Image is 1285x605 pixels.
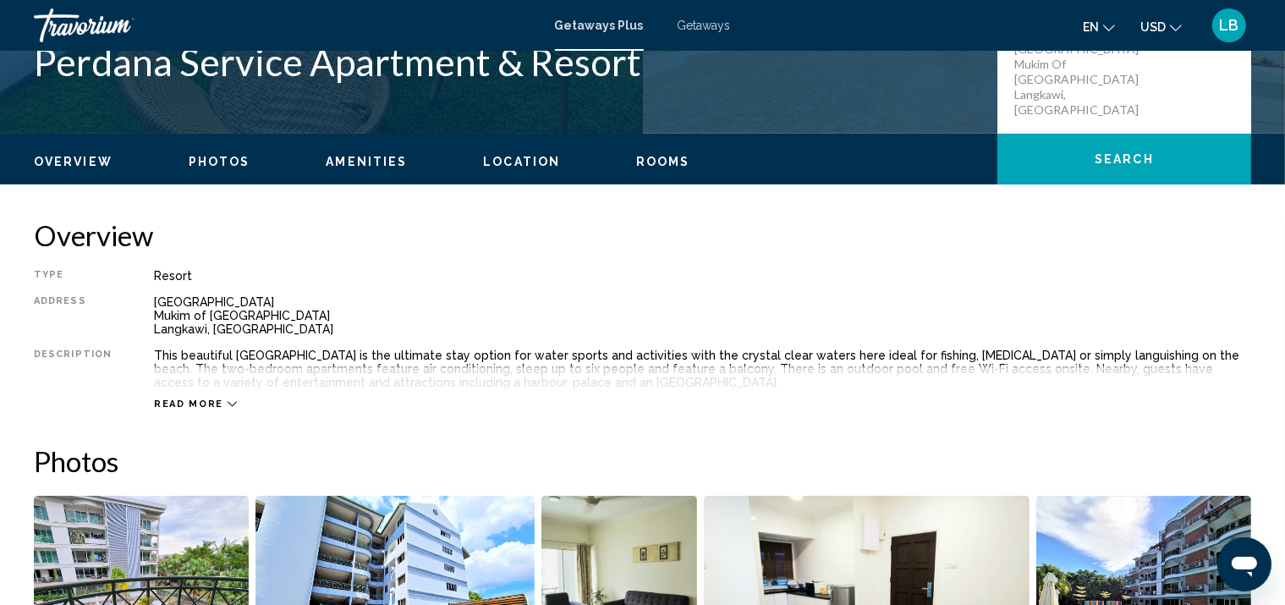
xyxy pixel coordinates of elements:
[34,155,113,168] span: Overview
[1083,20,1099,34] span: en
[34,8,538,42] a: Travorium
[997,134,1251,184] button: Search
[636,155,690,168] span: Rooms
[34,444,1251,478] h2: Photos
[154,398,237,410] button: Read more
[636,154,690,169] button: Rooms
[1014,41,1150,118] p: [GEOGRAPHIC_DATA] Mukim of [GEOGRAPHIC_DATA] Langkawi, [GEOGRAPHIC_DATA]
[189,155,250,168] span: Photos
[483,154,560,169] button: Location
[34,295,112,336] div: Address
[1140,20,1166,34] span: USD
[555,19,644,32] a: Getaways Plus
[34,218,1251,252] h2: Overview
[1217,537,1271,591] iframe: Кнопка запуска окна обмена сообщениями
[483,155,560,168] span: Location
[326,154,407,169] button: Amenities
[678,19,731,32] a: Getaways
[154,269,1251,283] div: Resort
[34,40,980,84] h1: Perdana Service Apartment & Resort
[1220,17,1239,34] span: LB
[1207,8,1251,43] button: User Menu
[1140,14,1182,39] button: Change currency
[34,269,112,283] div: Type
[154,399,223,410] span: Read more
[1083,14,1115,39] button: Change language
[326,155,407,168] span: Amenities
[34,349,112,389] div: Description
[189,154,250,169] button: Photos
[154,295,1251,336] div: [GEOGRAPHIC_DATA] Mukim of [GEOGRAPHIC_DATA] Langkawi, [GEOGRAPHIC_DATA]
[34,154,113,169] button: Overview
[154,349,1251,389] div: This beautiful [GEOGRAPHIC_DATA] is the ultimate stay option for water sports and activities with...
[1095,153,1154,167] span: Search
